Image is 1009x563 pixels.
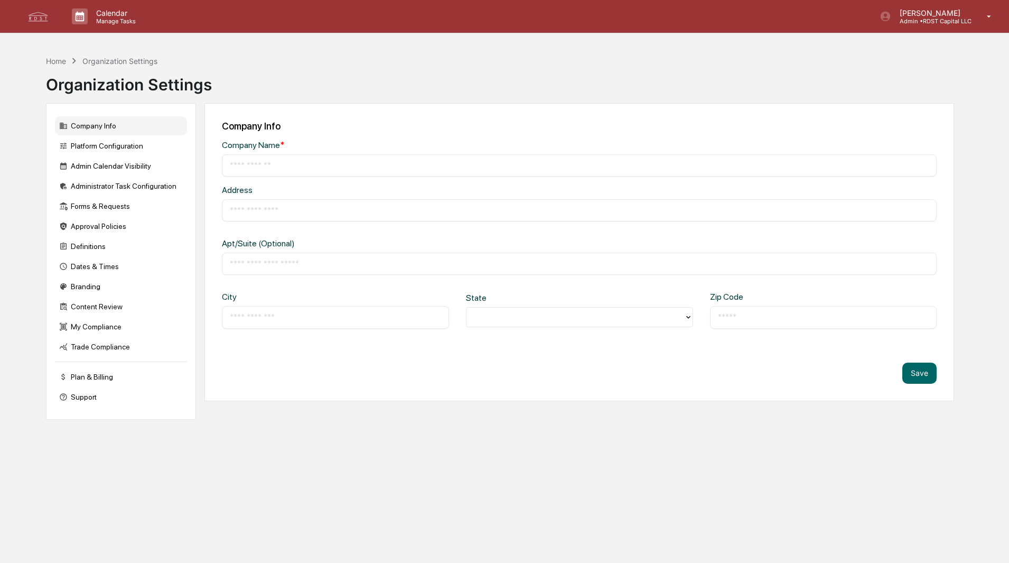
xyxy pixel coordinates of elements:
div: Definitions [55,237,187,256]
div: Dates & Times [55,257,187,276]
div: Support [55,387,187,407]
p: Calendar [88,8,141,17]
div: Admin Calendar Visibility [55,156,187,176]
div: Platform Configuration [55,136,187,155]
div: Organization Settings [46,67,212,94]
div: Zip Code [710,292,812,302]
div: State [466,293,568,303]
div: Administrator Task Configuration [55,177,187,196]
div: Company Name [222,140,544,150]
div: Branding [55,277,187,296]
div: Content Review [55,297,187,316]
img: logo [25,9,51,24]
div: Approval Policies [55,217,187,236]
div: Organization Settings [82,57,157,66]
div: Company Info [55,116,187,135]
div: City [222,292,324,302]
div: Company Info [222,121,937,132]
p: Manage Tasks [88,17,141,25]
div: Trade Compliance [55,337,187,356]
div: My Compliance [55,317,187,336]
button: Save [902,363,937,384]
div: Plan & Billing [55,367,187,386]
p: [PERSON_NAME] [891,8,971,17]
div: Forms & Requests [55,197,187,216]
p: Admin • RDST Capital LLC [891,17,971,25]
div: Address [222,185,544,195]
div: Apt/Suite (Optional) [222,238,544,248]
div: Home [46,57,66,66]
